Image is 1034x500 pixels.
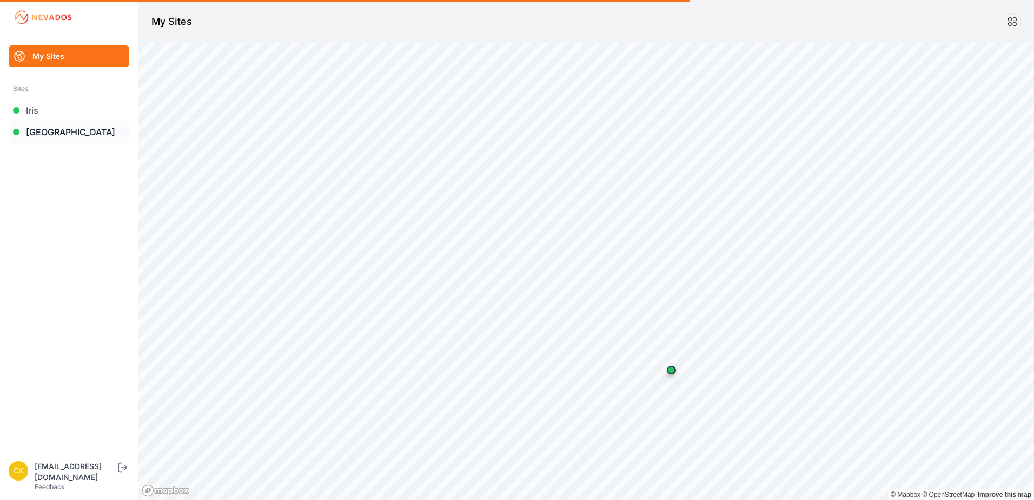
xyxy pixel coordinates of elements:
div: Sites [13,82,125,95]
img: ckent@prim.com [9,461,28,481]
a: Mapbox logo [142,484,189,497]
img: Nevados [13,9,74,26]
div: [EMAIL_ADDRESS][DOMAIN_NAME] [35,461,116,483]
a: [GEOGRAPHIC_DATA] [9,121,129,143]
h1: My Sites [151,14,192,29]
a: OpenStreetMap [922,491,975,498]
a: My Sites [9,45,129,67]
a: Feedback [35,483,65,491]
a: Map feedback [978,491,1031,498]
div: Map marker [660,359,682,381]
canvas: Map [138,43,1034,500]
a: Mapbox [891,491,920,498]
a: Iris [9,100,129,121]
